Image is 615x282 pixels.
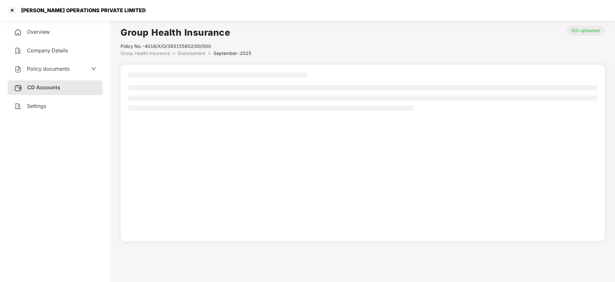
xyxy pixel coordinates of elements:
span: > [208,50,211,56]
img: svg+xml;base64,PHN2ZyB3aWR0aD0iMjUiIGhlaWdodD0iMjQiIHZpZXdCb3g9IjAgMCAyNSAyNCIgZmlsbD0ibm9uZSIgeG... [14,84,22,92]
span: Company Details [27,47,68,54]
span: Policy documents [27,66,70,72]
img: svg+xml;base64,PHN2ZyB4bWxucz0iaHR0cDovL3d3dy53My5vcmcvMjAwMC9zdmciIHdpZHRoPSIyNCIgaGVpZ2h0PSIyNC... [14,66,22,73]
p: 0/0 uploaded [567,25,605,36]
h1: Group Health Insurance [121,25,251,40]
div: [PERSON_NAME] OPERATIONS PRIVATE LIMITED [17,7,146,13]
span: CD Accounts [27,84,60,91]
div: Policy No.- 4016/X/O/393155602/00/000 [121,43,251,50]
img: svg+xml;base64,PHN2ZyB4bWxucz0iaHR0cDovL3d3dy53My5vcmcvMjAwMC9zdmciIHdpZHRoPSIyNCIgaGVpZ2h0PSIyNC... [14,47,22,55]
span: Overview [27,29,50,35]
img: svg+xml;base64,PHN2ZyB4bWxucz0iaHR0cDovL3d3dy53My5vcmcvMjAwMC9zdmciIHdpZHRoPSIyNCIgaGVpZ2h0PSIyNC... [14,102,22,110]
span: > [173,50,175,56]
span: down [91,66,96,71]
span: Settings [27,103,46,109]
span: Endorsement [178,50,206,56]
span: September-2025 [214,50,251,56]
span: Group Health Insurance [121,50,170,56]
img: svg+xml;base64,PHN2ZyB4bWxucz0iaHR0cDovL3d3dy53My5vcmcvMjAwMC9zdmciIHdpZHRoPSIyNCIgaGVpZ2h0PSIyNC... [14,29,22,36]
